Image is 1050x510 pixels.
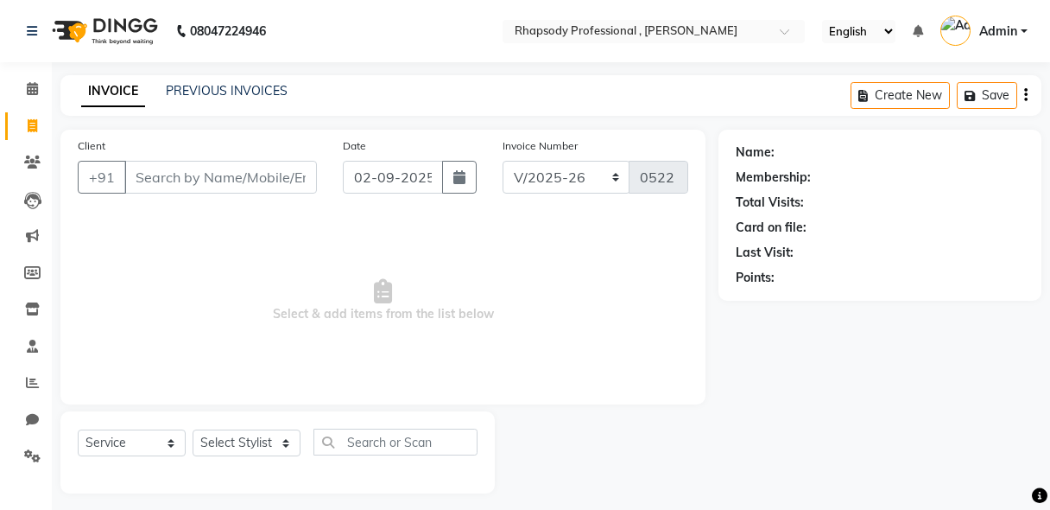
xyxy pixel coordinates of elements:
[78,214,688,387] span: Select & add items from the list below
[313,429,478,456] input: Search or Scan
[78,138,105,154] label: Client
[736,244,794,262] div: Last Visit:
[736,194,804,212] div: Total Visits:
[190,7,266,55] b: 08047224946
[503,138,578,154] label: Invoice Number
[736,143,775,162] div: Name:
[940,16,971,46] img: Admin
[166,83,288,99] a: PREVIOUS INVOICES
[736,169,811,187] div: Membership:
[81,76,145,107] a: INVOICE
[343,138,366,154] label: Date
[736,269,775,287] div: Points:
[957,82,1017,109] button: Save
[736,219,806,237] div: Card on file:
[851,82,950,109] button: Create New
[124,161,317,194] input: Search by Name/Mobile/Email/Code
[979,22,1017,41] span: Admin
[44,7,162,55] img: logo
[78,161,126,194] button: +91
